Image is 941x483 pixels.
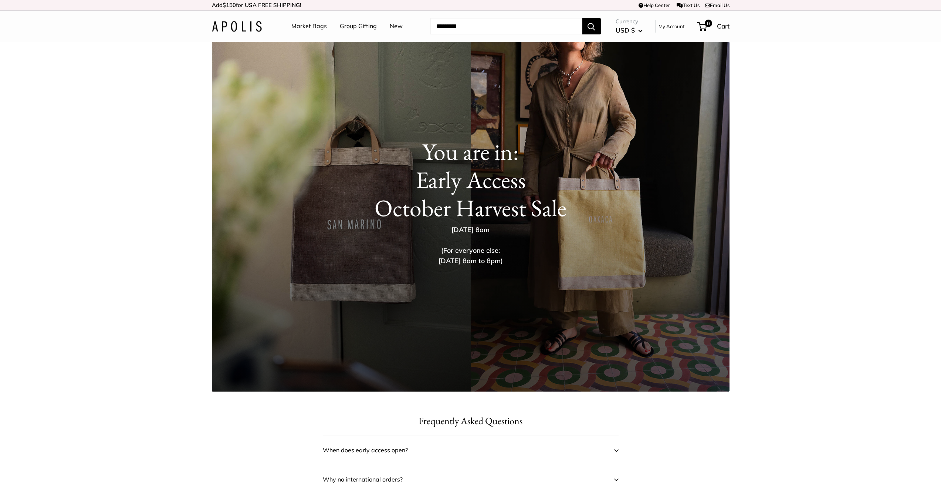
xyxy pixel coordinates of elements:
h1: You are in: Early Access October Harvest Sale [227,138,715,222]
p: [DATE] 8am (For everyone else: [DATE] 8am to 8pm) [351,225,591,266]
span: Currency [616,16,643,27]
a: Group Gifting [340,21,377,32]
a: My Account [659,22,685,31]
span: When does early access open? [323,445,608,456]
button: Search [582,18,601,34]
span: USD $ [616,26,635,34]
button: USD $ [616,24,643,36]
a: Help Center [639,2,670,8]
a: New [390,21,403,32]
img: Apolis [212,21,262,32]
a: 0 Cart [698,20,730,32]
a: Market Bags [291,21,327,32]
a: Text Us [677,2,699,8]
a: Email Us [705,2,730,8]
button: When does early access open? [323,436,619,465]
span: 0 [704,20,712,27]
span: Cart [717,22,730,30]
span: $150 [223,1,236,9]
input: Search... [430,18,582,34]
h2: Frequently Asked Questions [212,414,730,428]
